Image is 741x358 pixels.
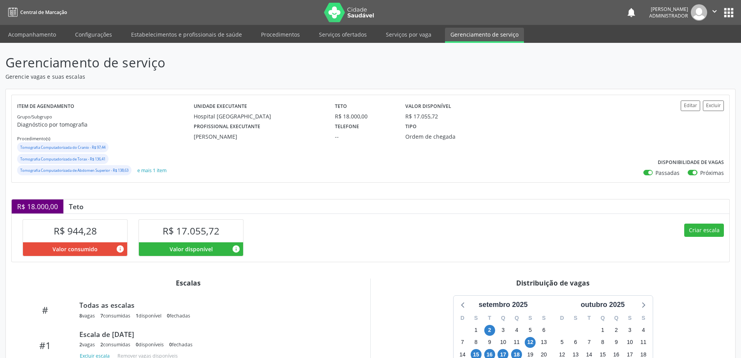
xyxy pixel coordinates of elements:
div: Todas as escalas [79,301,354,309]
label: Passadas [655,169,680,177]
span: sexta-feira, 12 de setembro de 2025 [525,337,536,348]
a: Procedimentos [256,28,305,41]
span: segunda-feira, 8 de setembro de 2025 [471,337,482,348]
label: Teto [335,101,347,113]
label: Telefone [335,120,359,132]
div: R$ 17.055,72 [405,112,438,120]
div: fechadas [169,341,193,348]
div: Hospital [GEOGRAPHIC_DATA] [194,112,324,120]
div: # [17,304,74,316]
span: segunda-feira, 6 de outubro de 2025 [570,337,581,348]
div: D [456,312,469,324]
div: Q [610,312,623,324]
a: Serviços por vaga [380,28,437,41]
a: Central de Marcação [5,6,67,19]
div: Escala de [DATE] [79,330,354,339]
div: Q [510,312,524,324]
div: outubro 2025 [578,300,628,310]
div: S [623,312,637,324]
div: #1 [17,340,74,351]
div: R$ 18.000,00 [12,199,63,213]
div: disponível [136,312,161,319]
span: quarta-feira, 8 de outubro de 2025 [597,337,608,348]
a: Acompanhamento [3,28,61,41]
span: sábado, 6 de setembro de 2025 [538,325,549,336]
div: S [569,312,582,324]
span: R$ 17.055,72 [163,224,219,237]
div: Distribuição de vagas [376,279,730,287]
button: Excluir [703,101,724,111]
div: [PERSON_NAME] [194,132,324,141]
div: T [582,312,596,324]
div: vagas [79,312,95,319]
a: Serviços ofertados [314,28,372,41]
span: sexta-feira, 3 de outubro de 2025 [624,325,635,336]
button: notifications [626,7,637,18]
label: Profissional executante [194,120,260,132]
span: 8 [79,312,82,319]
a: Gerenciamento de serviço [445,28,524,43]
span: Central de Marcação [20,9,67,16]
i:  [710,7,719,16]
div: S [524,312,537,324]
span: quinta-feira, 9 de outubro de 2025 [611,337,622,348]
span: segunda-feira, 1 de setembro de 2025 [471,325,482,336]
span: 2 [100,341,103,348]
p: Gerencie vagas e suas escalas [5,72,517,81]
small: Tomografia Computadorizada de Abdomen Superior - R$ 138,63 [20,168,128,173]
div: D [555,312,569,324]
button: e mais 1 item [134,165,170,176]
div: S [469,312,483,324]
span: sexta-feira, 10 de outubro de 2025 [624,337,635,348]
span: sábado, 4 de outubro de 2025 [638,325,649,336]
span: sábado, 11 de outubro de 2025 [638,337,649,348]
div: Q [596,312,610,324]
div: Q [496,312,510,324]
small: Tomografia Computadorizada de Torax - R$ 136,41 [20,157,105,162]
div: consumidas [100,312,130,319]
div: Teto [63,202,89,211]
div: -- [335,132,394,141]
button: apps [722,6,736,19]
span: quarta-feira, 3 de setembro de 2025 [498,325,508,336]
a: Estabelecimentos e profissionais de saúde [126,28,247,41]
button: Editar [681,101,700,111]
p: Diagnóstico por tomografia [17,120,194,129]
span: 0 [169,341,172,348]
span: 1 [136,312,138,319]
span: Valor disponível [170,245,213,253]
small: Procedimento(s) [17,136,50,141]
div: Escalas [11,279,365,287]
label: Unidade executante [194,101,247,113]
div: T [483,312,496,324]
div: consumidas [100,341,130,348]
label: Disponibilidade de vagas [658,157,724,169]
span: domingo, 5 de outubro de 2025 [557,337,568,348]
p: Gerenciamento de serviço [5,53,517,72]
i: Valor consumido por agendamentos feitos para este serviço [116,245,124,253]
i: Valor disponível para agendamentos feitos para este serviço [232,245,240,253]
div: vagas [79,341,95,348]
div: S [637,312,650,324]
span: 2 [79,341,82,348]
div: disponíveis [136,341,164,348]
span: 0 [167,312,170,319]
span: 7 [100,312,103,319]
div: fechadas [167,312,190,319]
span: Administrador [649,12,688,19]
label: Item de agendamento [17,101,74,113]
button:  [707,4,722,21]
label: Próximas [700,169,724,177]
label: Tipo [405,120,417,132]
span: domingo, 7 de setembro de 2025 [457,337,468,348]
span: terça-feira, 7 de outubro de 2025 [584,337,595,348]
div: S [537,312,551,324]
div: [PERSON_NAME] [649,6,688,12]
a: Configurações [70,28,117,41]
span: sexta-feira, 5 de setembro de 2025 [525,325,536,336]
span: 0 [136,341,138,348]
span: sábado, 13 de setembro de 2025 [538,337,549,348]
span: quarta-feira, 10 de setembro de 2025 [498,337,508,348]
span: R$ 944,28 [54,224,97,237]
span: terça-feira, 2 de setembro de 2025 [484,325,495,336]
